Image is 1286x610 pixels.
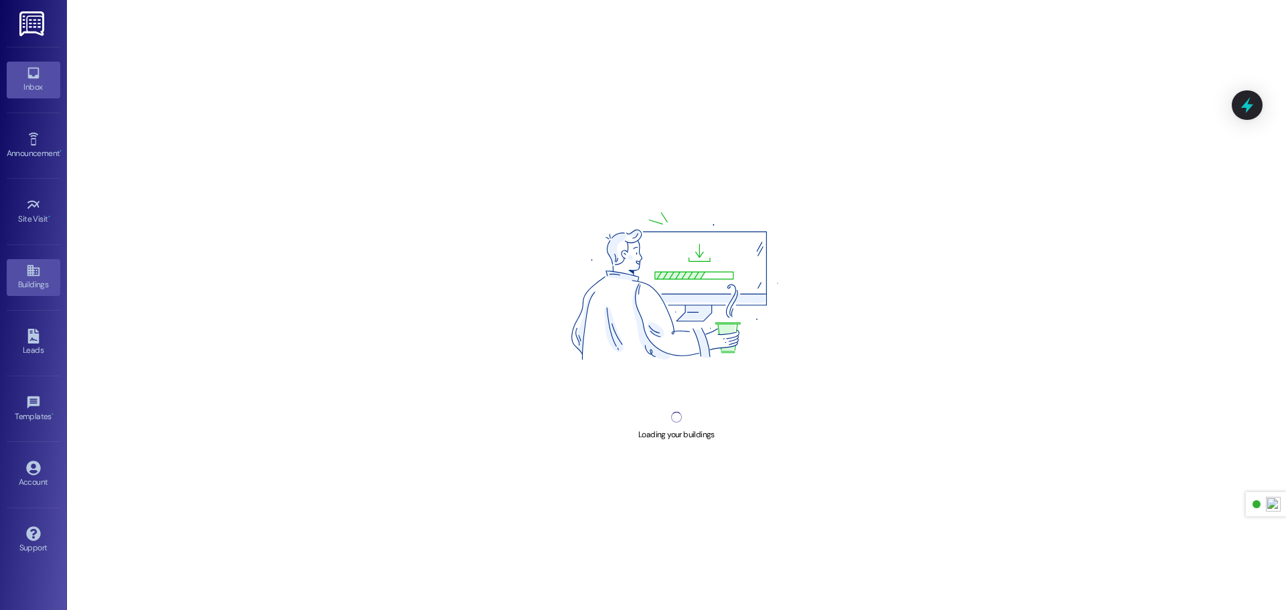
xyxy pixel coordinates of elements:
span: • [52,410,54,419]
span: • [60,147,62,156]
div: Loading your buildings [638,428,715,442]
span: • [48,212,50,222]
a: Buildings [7,259,60,295]
a: Account [7,457,60,493]
a: Leads [7,325,60,361]
a: Templates • [7,391,60,427]
a: Inbox [7,62,60,98]
a: Site Visit • [7,194,60,230]
img: ResiDesk Logo [19,11,47,36]
a: Support [7,522,60,558]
